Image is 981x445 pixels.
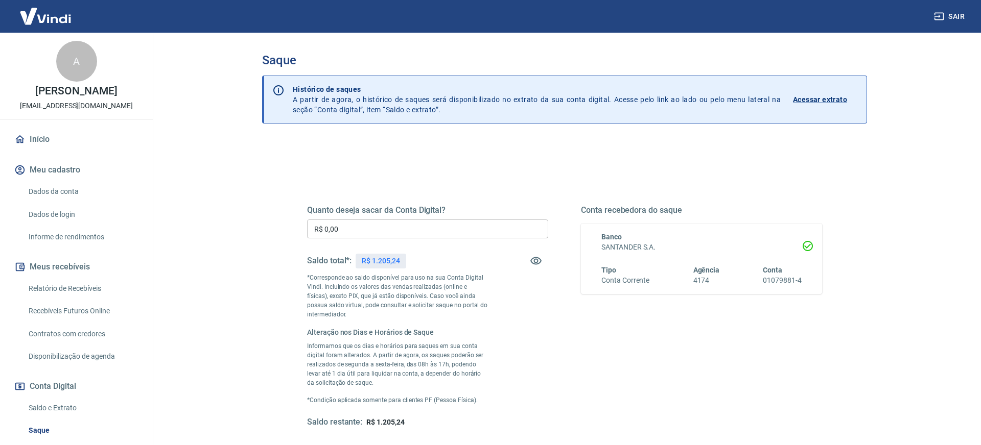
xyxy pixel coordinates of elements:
h5: Quanto deseja sacar da Conta Digital? [307,205,548,215]
button: Sair [932,7,969,26]
a: Início [12,128,141,151]
h6: 01079881-4 [763,275,802,286]
a: Dados de login [25,204,141,225]
h6: 4174 [693,275,720,286]
h5: Saldo total*: [307,256,352,266]
h3: Saque [262,53,867,67]
span: Banco [601,233,622,241]
button: Meu cadastro [12,159,141,181]
button: Meus recebíveis [12,256,141,278]
h5: Saldo restante: [307,417,362,428]
p: Informamos que os dias e horários para saques em sua conta digital foram alterados. A partir de a... [307,341,488,387]
p: [EMAIL_ADDRESS][DOMAIN_NAME] [20,101,133,111]
a: Disponibilização de agenda [25,346,141,367]
a: Acessar extrato [793,84,858,115]
span: Tipo [601,266,616,274]
p: *Condição aplicada somente para clientes PF (Pessoa Física). [307,395,488,405]
span: R$ 1.205,24 [366,418,404,426]
a: Saque [25,420,141,441]
h6: Conta Corrente [601,275,649,286]
p: Acessar extrato [793,94,847,105]
img: Vindi [12,1,79,32]
a: Recebíveis Futuros Online [25,301,141,322]
span: Conta [763,266,782,274]
h6: SANTANDER S.A. [601,242,802,253]
a: Dados da conta [25,181,141,202]
a: Saldo e Extrato [25,398,141,418]
button: Conta Digital [12,375,141,398]
h6: Alteração nos Dias e Horários de Saque [307,327,488,337]
p: *Corresponde ao saldo disponível para uso na sua Conta Digital Vindi. Incluindo os valores das ve... [307,273,488,319]
p: R$ 1.205,24 [362,256,400,266]
div: A [56,41,97,82]
a: Contratos com credores [25,324,141,344]
p: A partir de agora, o histórico de saques será disponibilizado no extrato da sua conta digital. Ac... [293,84,781,115]
h5: Conta recebedora do saque [581,205,822,215]
span: Agência [693,266,720,274]
p: [PERSON_NAME] [35,86,117,96]
a: Informe de rendimentos [25,227,141,248]
p: Histórico de saques [293,84,781,94]
a: Relatório de Recebíveis [25,278,141,299]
